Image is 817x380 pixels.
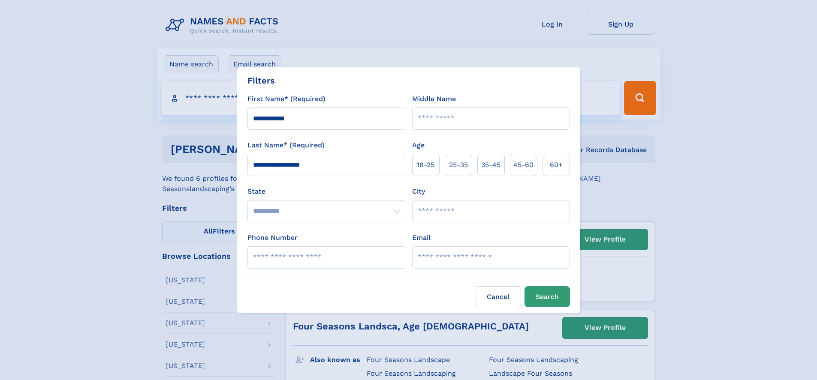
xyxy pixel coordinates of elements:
span: 25‑35 [449,160,468,170]
span: 45‑60 [513,160,534,170]
label: Phone Number [247,233,298,243]
span: 60+ [550,160,563,170]
span: 35‑45 [481,160,500,170]
div: Filters [247,74,275,87]
label: Last Name* (Required) [247,140,325,150]
label: Middle Name [412,94,456,104]
label: State [247,186,405,197]
label: Cancel [476,286,521,307]
button: Search [525,286,570,307]
label: City [412,186,425,197]
label: Age [412,140,425,150]
span: 18‑25 [417,160,434,170]
label: Email [412,233,431,243]
label: First Name* (Required) [247,94,326,104]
